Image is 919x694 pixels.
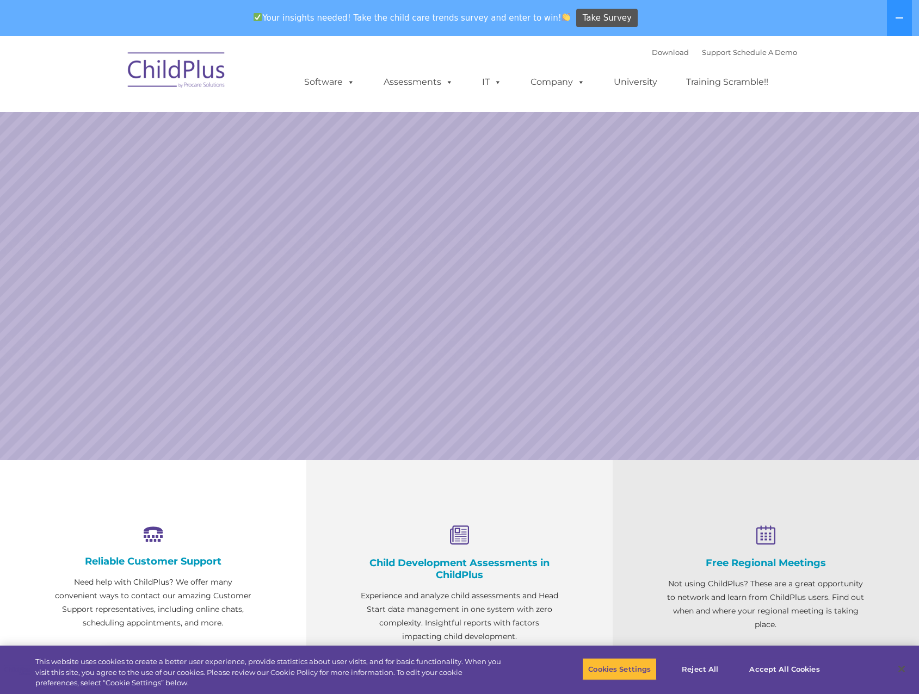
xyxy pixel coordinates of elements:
img: 👏 [562,13,570,21]
div: This website uses cookies to create a better user experience, provide statistics about user visit... [35,656,505,689]
p: Experience and analyze child assessments and Head Start data management in one system with zero c... [361,589,558,643]
span: Take Survey [583,9,632,28]
a: Software [293,71,366,93]
button: Accept All Cookies [743,658,825,680]
a: Company [520,71,596,93]
a: University [603,71,668,93]
button: Reject All [666,658,734,680]
span: Phone number [151,116,198,125]
p: Not using ChildPlus? These are a great opportunity to network and learn from ChildPlus users. Fin... [667,577,865,631]
a: Download [652,48,689,57]
a: Training Scramble!! [675,71,779,93]
img: ✅ [254,13,262,21]
span: Your insights needed! Take the child care trends survey and enter to win! [249,7,575,28]
p: Need help with ChildPlus? We offer many convenient ways to contact our amazing Customer Support r... [54,575,252,630]
span: Last name [151,72,184,80]
button: Cookies Settings [582,658,657,680]
a: IT [471,71,513,93]
a: Schedule A Demo [733,48,797,57]
h4: Child Development Assessments in ChildPlus [361,557,558,581]
button: Close [890,657,914,681]
h4: Reliable Customer Support [54,555,252,567]
a: Take Survey [576,9,638,28]
font: | [652,48,797,57]
h4: Free Regional Meetings [667,557,865,569]
a: Support [702,48,731,57]
a: Assessments [373,71,464,93]
img: ChildPlus by Procare Solutions [122,45,231,99]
